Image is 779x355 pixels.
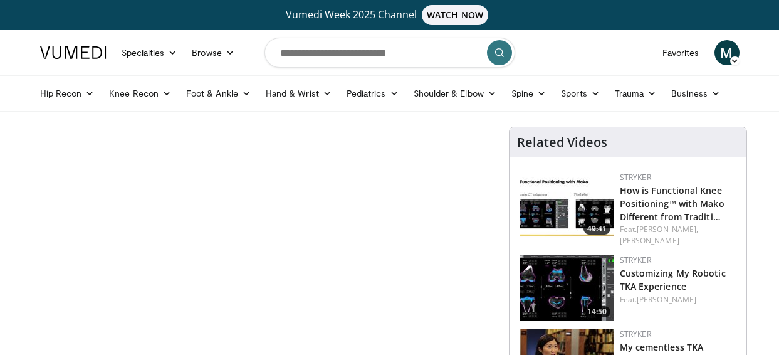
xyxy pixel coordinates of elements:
a: Browse [184,40,242,65]
a: Shoulder & Elbow [406,81,504,106]
a: Knee Recon [102,81,179,106]
div: Feat. [620,224,736,246]
a: 49:41 [520,172,614,238]
h4: Related Videos [517,135,607,150]
a: Specialties [114,40,185,65]
img: ffdd9326-d8c6-4f24-b7c0-24c655ed4ab2.150x105_q85_crop-smart_upscale.jpg [520,172,614,238]
input: Search topics, interventions [264,38,515,68]
a: Pediatrics [339,81,406,106]
div: Feat. [620,294,736,305]
a: Stryker [620,172,651,183]
a: Spine [504,81,553,106]
a: Sports [553,81,607,106]
img: VuMedi Logo [40,46,107,59]
a: Foot & Ankle [179,81,258,106]
img: 26055920-f7a6-407f-820a-2bd18e419f3d.150x105_q85_crop-smart_upscale.jpg [520,255,614,321]
a: Customizing My Robotic TKA Experience [620,267,726,292]
a: Stryker [620,329,651,339]
a: [PERSON_NAME] [637,294,696,305]
a: Stryker [620,255,651,265]
a: M [714,40,740,65]
span: 14:50 [583,306,610,317]
a: Vumedi Week 2025 ChannelWATCH NOW [42,5,738,25]
span: WATCH NOW [422,5,488,25]
span: 49:41 [583,223,610,235]
a: How is Functional Knee Positioning™ with Mako Different from Traditi… [620,184,724,223]
a: Trauma [607,81,664,106]
a: 14:50 [520,255,614,321]
a: Hand & Wrist [258,81,339,106]
a: Hip Recon [33,81,102,106]
a: Business [664,81,728,106]
a: [PERSON_NAME] [620,235,679,246]
a: [PERSON_NAME], [637,224,698,235]
a: Favorites [655,40,707,65]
